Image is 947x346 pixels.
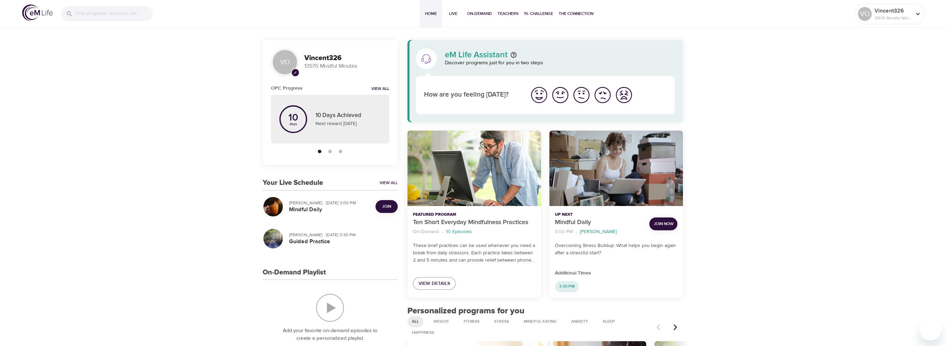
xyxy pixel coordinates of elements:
input: Find programs, teachers, etc... [76,6,153,21]
p: Vincent326 [874,7,911,15]
p: 3:00 PM [555,228,573,236]
img: eM Life Assistant [421,53,432,64]
span: Join Now [653,220,673,228]
p: 13570 Mindful Minutes [304,62,389,70]
div: Fitness [459,316,484,327]
button: Mindful Daily [549,131,683,206]
span: Happiness [408,330,438,336]
span: 3:30 PM [555,283,579,289]
button: I'm feeling bad [592,84,613,106]
span: Join [382,203,391,210]
h3: On-Demand Playlist [263,269,326,277]
span: Home [423,10,439,17]
img: logo [22,5,53,21]
span: All [408,319,423,324]
img: good [551,85,570,105]
div: Anxiety [567,316,593,327]
span: Sleep [599,319,619,324]
p: days [288,123,298,125]
img: On-Demand Playlist [316,294,344,322]
p: [PERSON_NAME] [580,228,617,236]
div: All [407,316,423,327]
span: Weight [429,319,453,324]
nav: breadcrumb [413,227,535,237]
iframe: Button to launch messaging window [919,318,941,340]
img: bad [593,85,612,105]
p: eM Life Assistant [445,51,508,59]
p: 10 Episodes [446,228,472,236]
a: View All [380,180,398,186]
p: Add your favorite on-demand episodes to create a personalized playlist. [277,327,384,343]
p: Mindful Daily [555,218,644,227]
p: 10 [288,113,298,123]
div: VO [271,48,299,76]
a: View all notifications [371,86,389,92]
img: ok [572,85,591,105]
span: Anxiety [567,319,592,324]
img: worst [614,85,633,105]
button: I'm feeling ok [571,84,592,106]
p: These brief practices can be used whenever you need a break from daily stressors. Each practice t... [413,242,535,264]
p: Featured Program [413,212,535,218]
p: How are you feeling [DATE]? [424,90,520,100]
div: Happiness [407,327,439,338]
button: Join [375,200,398,213]
a: View Details [413,277,456,290]
div: VO [858,7,872,21]
h3: Vincent326 [304,54,389,62]
span: Fitness [459,319,484,324]
span: Teachers [498,10,518,17]
li: · [576,227,577,237]
p: [PERSON_NAME] · [DATE] 3:30 PM [289,232,392,238]
button: I'm feeling great [529,84,550,106]
button: I'm feeling worst [613,84,634,106]
img: great [530,85,549,105]
span: View Details [418,279,450,288]
li: · [442,227,443,237]
p: 13570 Mindful Minutes [874,15,911,21]
p: Additional Times [555,270,677,277]
h5: Guided Practice [289,238,392,245]
p: Up Next [555,212,644,218]
p: Ten Short Everyday Mindfulness Practices [413,218,535,227]
div: Mindful Eating [519,316,561,327]
p: Discover programs just for you in two steps [445,59,675,67]
p: Overcoming Stress Buildup: What helps you begin again after a stressful start? [555,242,677,257]
p: 10 Days Achieved [315,111,381,120]
h3: Your Live Schedule [263,179,323,187]
span: Live [445,10,462,17]
span: Stress [490,319,513,324]
h6: OPC Progress [271,84,303,92]
span: On-Demand [467,10,492,17]
p: Next reward [DATE] [315,120,381,127]
p: On-Demand [413,228,439,236]
button: Next items [668,320,683,335]
button: Join Now [649,217,677,230]
span: Mindful Eating [519,319,561,324]
span: The Connection [559,10,593,17]
span: 1% Challenge [524,10,553,17]
div: Stress [490,316,514,327]
div: Weight [429,316,454,327]
div: 3:30 PM [555,281,579,292]
button: Ten Short Everyday Mindfulness Practices [407,131,541,206]
h2: Personalized programs for you [407,306,683,316]
nav: breadcrumb [555,227,644,237]
button: I'm feeling good [550,84,571,106]
h5: Mindful Daily [289,206,370,213]
p: [PERSON_NAME] · [DATE] 3:00 PM [289,200,370,206]
div: Sleep [598,316,619,327]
